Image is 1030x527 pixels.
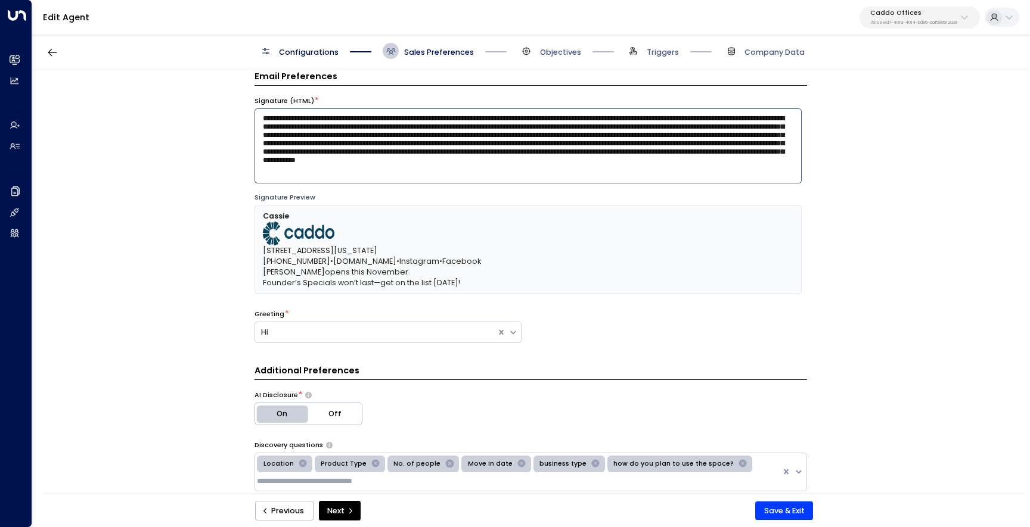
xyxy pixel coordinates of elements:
[368,457,383,470] div: Remove Product Type
[296,457,310,470] div: Remove Location
[255,70,807,86] h3: Email Preferences
[43,11,89,23] a: Edit Agent
[263,267,793,288] p: opens this November. Founder’s Specials won’t last—get on the list [DATE]!
[610,457,736,470] div: how do you plan to use the space?
[255,310,284,319] label: Greeting
[263,245,793,267] div: [STREET_ADDRESS][US_STATE] • • •
[399,256,439,266] a: Instagram
[744,47,805,58] span: Company Data
[255,501,314,521] button: Previous
[870,10,957,17] p: Caddo Offices
[326,442,333,448] button: Select the types of questions the agent should use to engage leads in initial emails. These help ...
[540,47,581,58] span: Objectives
[255,391,298,400] label: AI Disclosure
[390,457,442,470] div: No. of people
[263,222,334,245] img: Caddo Logo
[308,403,362,425] button: Off
[260,457,296,470] div: Location
[263,267,325,277] a: [PERSON_NAME]
[263,256,330,266] a: [PHONE_NUMBER]
[255,403,309,425] button: On
[860,7,980,29] button: Caddo Offices7b1ceed7-40fa-4014-bd85-aaf588512a38
[263,211,793,222] div: Cassie
[588,457,603,470] div: Remove business type
[736,457,750,470] div: Remove how do you plan to use the space?
[442,256,481,266] a: Facebook
[255,364,807,380] h3: Additional Preferences
[514,457,529,470] div: Remove Move in date
[305,392,312,399] button: Choose whether the agent should proactively disclose its AI nature in communications or only reve...
[255,441,323,450] label: Discovery questions
[255,403,362,425] div: Platform
[464,457,514,470] div: Move in date
[255,193,802,202] div: Signature Preview
[333,256,396,266] a: [DOMAIN_NAME]
[317,457,368,470] div: Product Type
[319,501,361,521] button: Next
[647,47,679,58] span: Triggers
[870,20,957,25] p: 7b1ceed7-40fa-4014-bd85-aaf588512a38
[442,457,457,470] div: Remove No. of people
[404,47,474,58] span: Sales Preferences
[261,327,491,338] div: Hi
[279,47,339,58] span: Configurations
[536,457,588,470] div: business type
[755,501,813,520] button: Save & Exit
[255,96,314,106] label: Signature (HTML)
